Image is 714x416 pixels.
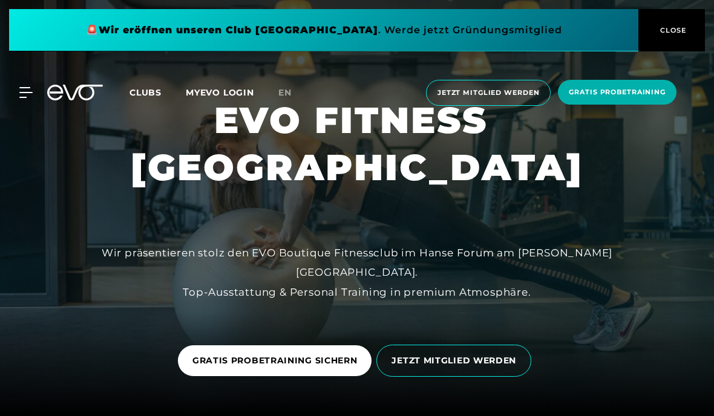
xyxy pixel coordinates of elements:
a: MYEVO LOGIN [186,87,254,98]
a: JETZT MITGLIED WERDEN [376,336,536,386]
div: Wir präsentieren stolz den EVO Boutique Fitnessclub im Hanse Forum am [PERSON_NAME][GEOGRAPHIC_DA... [85,243,629,302]
span: Clubs [129,87,162,98]
span: Jetzt Mitglied werden [437,88,539,98]
a: en [278,86,306,100]
span: en [278,87,292,98]
a: Clubs [129,86,186,98]
span: Gratis Probetraining [569,87,666,97]
a: Jetzt Mitglied werden [422,80,554,106]
button: CLOSE [638,9,705,51]
h1: EVO FITNESS [GEOGRAPHIC_DATA] [131,97,583,191]
a: Gratis Probetraining [554,80,680,106]
span: JETZT MITGLIED WERDEN [391,354,516,367]
span: GRATIS PROBETRAINING SICHERN [192,354,358,367]
a: GRATIS PROBETRAINING SICHERN [178,336,377,385]
span: CLOSE [657,25,687,36]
